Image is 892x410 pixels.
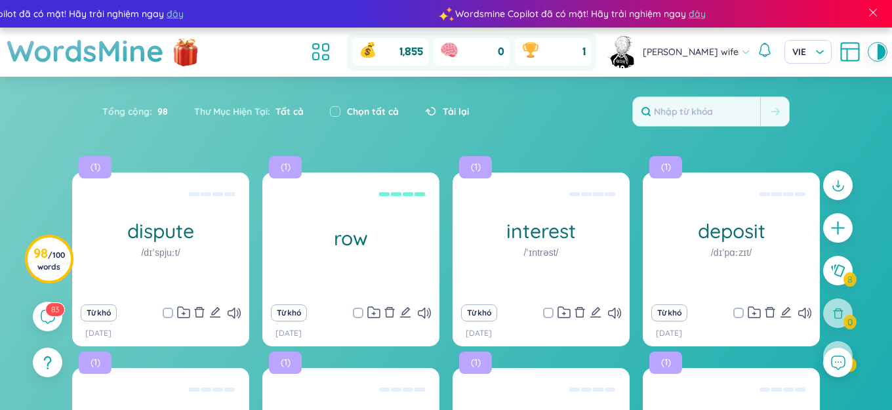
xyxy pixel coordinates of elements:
span: edit [590,306,601,318]
div: Tổng cộng : [102,98,181,125]
h1: /ˈɪntrəst/ [523,245,558,260]
span: 1 [582,45,586,59]
img: flashSalesIcon.a7f4f837.png [172,31,199,71]
span: 98 [152,104,168,119]
input: Nhập từ khóa [633,97,760,126]
button: edit [209,304,221,322]
span: delete [574,306,586,318]
span: Tất cả [270,106,304,117]
a: (1) [648,356,683,369]
button: Từ khó [81,304,117,321]
h1: /dɪˈpɑːzɪt/ [711,245,752,260]
sup: 83 [46,303,64,316]
a: (1) [269,352,307,374]
span: VIE [792,45,824,58]
span: edit [780,306,792,318]
span: đây [165,7,182,21]
button: Từ khó [271,304,307,321]
button: edit [399,304,411,322]
h1: deposit [643,220,820,243]
a: (1) [268,160,303,173]
label: Chọn tất cả [347,104,399,119]
a: (1) [77,356,113,369]
span: 3 [55,304,59,314]
p: [DATE] [85,327,111,340]
a: (1) [459,156,497,178]
span: delete [193,306,205,318]
a: (1) [79,352,117,374]
a: (1) [649,352,687,374]
h3: 98 [33,248,65,272]
a: (1) [269,156,307,178]
a: WordsMine [7,28,164,74]
h1: row [262,227,439,250]
a: (1) [458,356,493,369]
a: (1) [79,156,117,178]
button: delete [764,304,776,322]
p: [DATE] [466,327,492,340]
span: delete [764,306,776,318]
a: (1) [458,160,493,173]
img: avatar [607,35,639,68]
a: (1) [268,356,303,369]
h1: dispute [72,220,249,243]
span: / 100 words [37,250,65,272]
button: delete [193,304,205,322]
span: [PERSON_NAME] wife [643,45,739,59]
button: Từ khó [461,304,497,321]
button: delete [574,304,586,322]
span: 8 [51,304,55,314]
a: (1) [648,160,683,173]
span: 0 [498,45,504,59]
button: Từ khó [651,304,687,321]
span: edit [209,306,221,318]
div: Thư Mục Hiện Tại : [181,98,317,125]
span: đây [687,7,704,21]
span: edit [399,306,411,318]
h1: interest [453,220,630,243]
button: edit [780,304,792,322]
a: (1) [459,352,497,374]
p: [DATE] [656,327,682,340]
button: delete [384,304,395,322]
span: Tải lại [443,104,469,119]
span: delete [384,306,395,318]
span: plus [830,220,846,236]
a: avatar [607,35,643,68]
span: 1,855 [399,45,423,59]
a: (1) [649,156,687,178]
a: (1) [77,160,113,173]
h1: /dɪˈspjuːt/ [141,245,180,260]
button: edit [590,304,601,322]
p: [DATE] [275,327,302,340]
